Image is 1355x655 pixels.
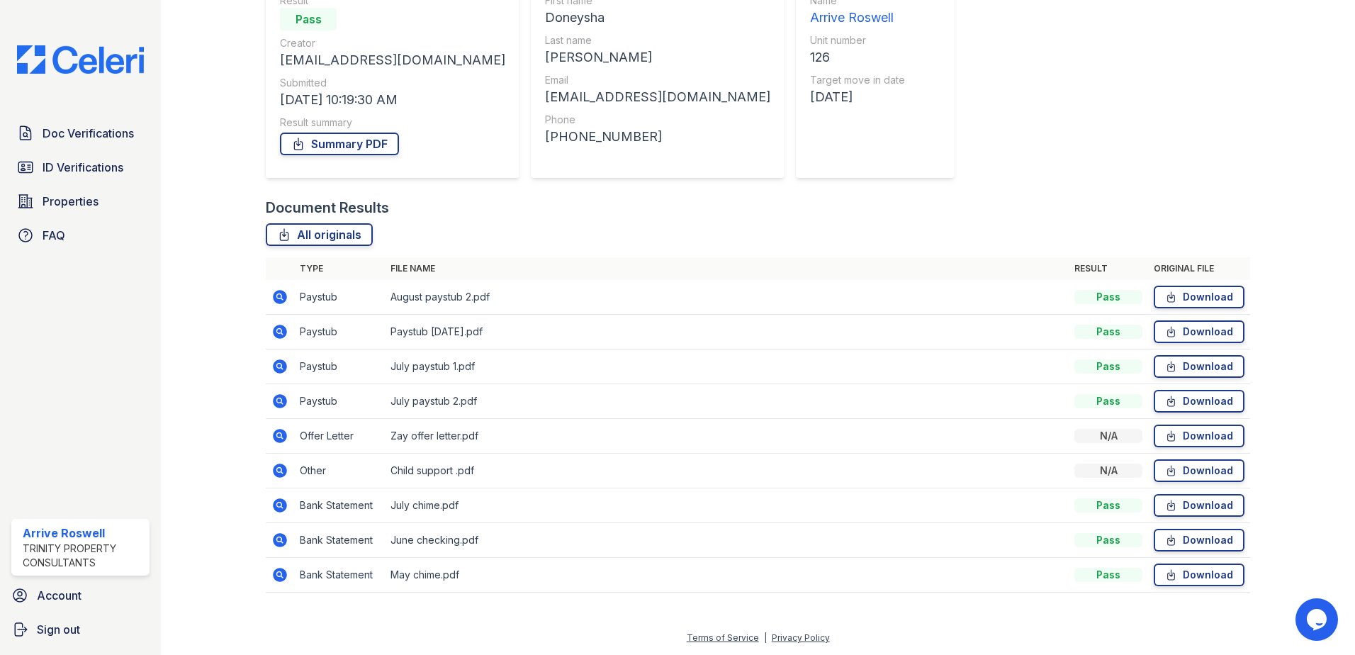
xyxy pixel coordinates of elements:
div: 126 [810,47,905,67]
div: [EMAIL_ADDRESS][DOMAIN_NAME] [545,87,770,107]
a: Privacy Policy [772,632,830,643]
div: Pass [1074,359,1142,374]
div: Pass [1074,568,1142,582]
div: Creator [280,36,505,50]
div: N/A [1074,429,1142,443]
div: Email [545,73,770,87]
td: Paystub [294,315,385,349]
th: Type [294,257,385,280]
div: Doneysha [545,8,770,28]
td: Bank Statement [294,488,385,523]
td: Child support .pdf [385,454,1069,488]
div: [PERSON_NAME] [545,47,770,67]
div: Pass [1074,394,1142,408]
a: Properties [11,187,150,215]
a: Download [1154,494,1244,517]
a: FAQ [11,221,150,250]
a: Download [1154,425,1244,447]
a: Download [1154,355,1244,378]
td: Offer Letter [294,419,385,454]
div: [DATE] 10:19:30 AM [280,90,505,110]
td: June checking.pdf [385,523,1069,558]
div: [EMAIL_ADDRESS][DOMAIN_NAME] [280,50,505,70]
span: Account [37,587,81,604]
a: Download [1154,564,1244,586]
span: Properties [43,193,99,210]
div: Target move in date [810,73,905,87]
div: Arrive Roswell [810,8,905,28]
div: Pass [1074,533,1142,547]
th: Result [1069,257,1148,280]
div: Trinity Property Consultants [23,542,144,570]
td: July chime.pdf [385,488,1069,523]
td: Zay offer letter.pdf [385,419,1069,454]
a: Download [1154,320,1244,343]
span: FAQ [43,227,65,244]
div: Unit number [810,33,905,47]
td: Paystub [294,280,385,315]
a: Sign out [6,615,155,644]
td: August paystub 2.pdf [385,280,1069,315]
td: Paystub [DATE].pdf [385,315,1069,349]
div: Result summary [280,116,505,130]
td: Other [294,454,385,488]
a: All originals [266,223,373,246]
a: Doc Verifications [11,119,150,147]
div: [PHONE_NUMBER] [545,127,770,147]
th: Original file [1148,257,1250,280]
div: Last name [545,33,770,47]
a: Download [1154,459,1244,482]
iframe: chat widget [1295,598,1341,641]
div: Pass [280,8,337,30]
a: Download [1154,529,1244,552]
a: ID Verifications [11,153,150,181]
td: Bank Statement [294,523,385,558]
div: Pass [1074,498,1142,513]
div: Pass [1074,290,1142,304]
span: ID Verifications [43,159,123,176]
div: Phone [545,113,770,127]
td: Paystub [294,349,385,384]
div: Submitted [280,76,505,90]
a: Download [1154,286,1244,308]
div: N/A [1074,464,1142,478]
a: Summary PDF [280,133,399,155]
span: Doc Verifications [43,125,134,142]
a: Download [1154,390,1244,413]
img: CE_Logo_Blue-a8612792a0a2168367f1c8372b55b34899dd931a85d93a1a3d3e32e68fde9ad4.png [6,45,155,74]
div: Pass [1074,325,1142,339]
div: Arrive Roswell [23,525,144,542]
td: July paystub 1.pdf [385,349,1069,384]
td: Bank Statement [294,558,385,593]
a: Account [6,581,155,610]
td: July paystub 2.pdf [385,384,1069,419]
th: File name [385,257,1069,280]
td: May chime.pdf [385,558,1069,593]
div: | [764,632,767,643]
div: [DATE] [810,87,905,107]
div: Document Results [266,198,389,218]
td: Paystub [294,384,385,419]
span: Sign out [37,621,80,638]
a: Terms of Service [687,632,759,643]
